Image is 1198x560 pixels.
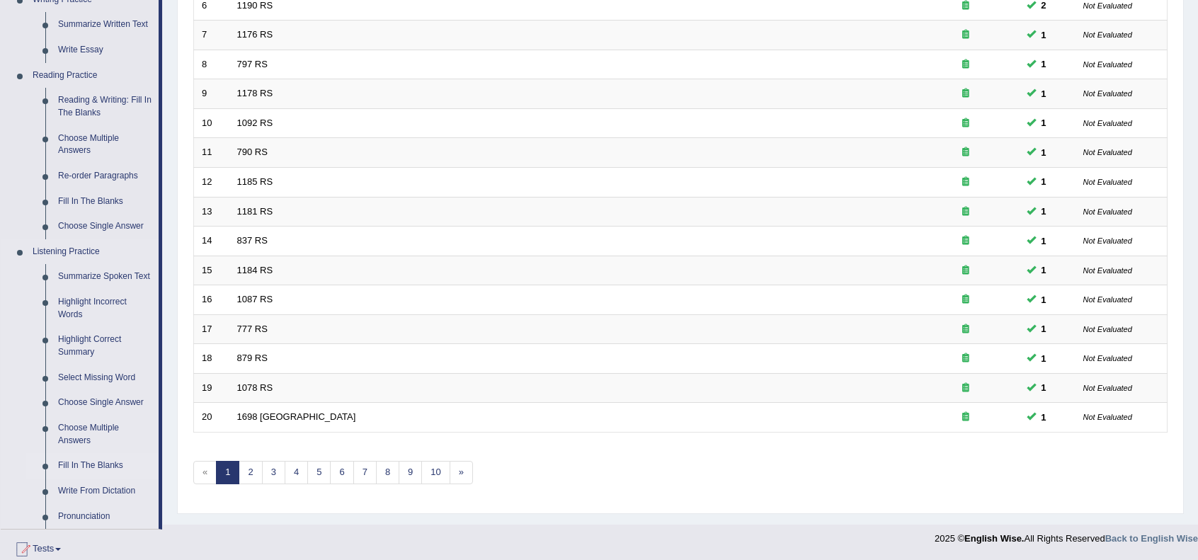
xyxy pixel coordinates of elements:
[1036,145,1052,160] span: You can still take this question
[1083,178,1132,186] small: Not Evaluated
[237,59,268,69] a: 797 RS
[920,205,1011,219] div: Exam occurring question
[52,214,159,239] a: Choose Single Answer
[1036,86,1052,101] span: You can still take this question
[237,29,273,40] a: 1176 RS
[194,314,229,344] td: 17
[920,117,1011,130] div: Exam occurring question
[1083,384,1132,392] small: Not Evaluated
[920,382,1011,395] div: Exam occurring question
[194,21,229,50] td: 7
[237,206,273,217] a: 1181 RS
[52,12,159,38] a: Summarize Written Text
[1036,115,1052,130] span: You can still take this question
[1036,380,1052,395] span: You can still take this question
[1036,321,1052,336] span: You can still take this question
[920,58,1011,72] div: Exam occurring question
[52,479,159,504] a: Write From Dictation
[52,365,159,391] a: Select Missing Word
[1036,263,1052,278] span: You can still take this question
[52,504,159,530] a: Pronunciation
[237,382,273,393] a: 1078 RS
[353,461,377,484] a: 7
[194,108,229,138] td: 10
[262,461,285,484] a: 3
[1083,207,1132,216] small: Not Evaluated
[920,176,1011,189] div: Exam occurring question
[52,264,159,290] a: Summarize Spoken Text
[1036,292,1052,307] span: You can still take this question
[52,189,159,215] a: Fill In The Blanks
[237,294,273,304] a: 1087 RS
[26,239,159,265] a: Listening Practice
[1083,266,1132,275] small: Not Evaluated
[1036,234,1052,248] span: You can still take this question
[1036,28,1052,42] span: You can still take this question
[194,256,229,285] td: 15
[421,461,450,484] a: 10
[194,403,229,433] td: 20
[194,197,229,227] td: 13
[1083,148,1132,156] small: Not Evaluated
[237,147,268,157] a: 790 RS
[964,533,1024,544] strong: English Wise.
[52,453,159,479] a: Fill In The Blanks
[52,327,159,365] a: Highlight Correct Summary
[920,87,1011,101] div: Exam occurring question
[399,461,422,484] a: 9
[52,416,159,453] a: Choose Multiple Answers
[1083,60,1132,69] small: Not Evaluated
[920,411,1011,424] div: Exam occurring question
[237,324,268,334] a: 777 RS
[1083,325,1132,333] small: Not Evaluated
[194,373,229,403] td: 19
[920,146,1011,159] div: Exam occurring question
[376,461,399,484] a: 8
[194,167,229,197] td: 12
[1083,89,1132,98] small: Not Evaluated
[26,63,159,88] a: Reading Practice
[52,126,159,164] a: Choose Multiple Answers
[920,264,1011,278] div: Exam occurring question
[52,390,159,416] a: Choose Single Answer
[330,461,353,484] a: 6
[194,285,229,315] td: 16
[52,38,159,63] a: Write Essay
[52,88,159,125] a: Reading & Writing: Fill In The Blanks
[237,411,356,422] a: 1698 [GEOGRAPHIC_DATA]
[216,461,239,484] a: 1
[194,227,229,256] td: 14
[307,461,331,484] a: 5
[237,235,268,246] a: 837 RS
[194,79,229,109] td: 9
[194,138,229,168] td: 11
[1083,413,1132,421] small: Not Evaluated
[1083,236,1132,245] small: Not Evaluated
[920,234,1011,248] div: Exam occurring question
[237,265,273,275] a: 1184 RS
[1105,533,1198,544] strong: Back to English Wise
[1036,57,1052,72] span: You can still take this question
[450,461,473,484] a: »
[1083,1,1132,10] small: Not Evaluated
[920,352,1011,365] div: Exam occurring question
[935,525,1198,545] div: 2025 © All Rights Reserved
[920,28,1011,42] div: Exam occurring question
[237,176,273,187] a: 1185 RS
[1036,204,1052,219] span: You can still take this question
[193,461,217,484] span: «
[237,118,273,128] a: 1092 RS
[239,461,262,484] a: 2
[52,290,159,327] a: Highlight Incorrect Words
[920,323,1011,336] div: Exam occurring question
[1083,295,1132,304] small: Not Evaluated
[920,293,1011,307] div: Exam occurring question
[1036,174,1052,189] span: You can still take this question
[1083,30,1132,39] small: Not Evaluated
[237,353,268,363] a: 879 RS
[285,461,308,484] a: 4
[1036,410,1052,425] span: You can still take this question
[1083,354,1132,362] small: Not Evaluated
[52,164,159,189] a: Re-order Paragraphs
[1083,119,1132,127] small: Not Evaluated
